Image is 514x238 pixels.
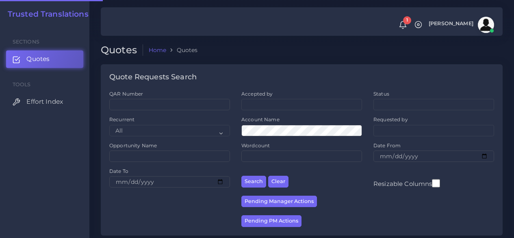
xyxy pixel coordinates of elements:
span: Sections [13,39,39,45]
input: Resizable Columns [432,178,440,188]
label: Resizable Columns [373,178,440,188]
label: Date From [373,142,401,149]
span: Quotes [26,55,50,63]
label: Requested by [373,116,408,123]
a: Effort Index [6,93,83,110]
h4: Quote Requests Search [109,73,197,82]
button: Pending PM Actions [241,215,301,227]
span: [PERSON_NAME] [429,21,473,26]
span: 1 [403,16,411,24]
button: Search [241,176,266,188]
button: Pending Manager Actions [241,196,317,207]
h2: Quotes [101,44,143,56]
img: avatar [478,17,494,33]
a: Quotes [6,50,83,68]
label: Accepted by [241,90,273,97]
button: Clear [268,176,288,188]
a: [PERSON_NAME]avatar [425,17,497,33]
a: 1 [396,21,410,29]
label: Status [373,90,389,97]
label: Opportunity Name [109,142,157,149]
label: QAR Number [109,90,143,97]
li: Quotes [166,46,197,54]
label: Date To [109,168,128,175]
span: Tools [13,81,31,87]
a: Home [149,46,167,54]
span: Effort Index [26,97,63,106]
a: Trusted Translations [2,10,89,19]
label: Account Name [241,116,280,123]
label: Recurrent [109,116,134,123]
label: Wordcount [241,142,270,149]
